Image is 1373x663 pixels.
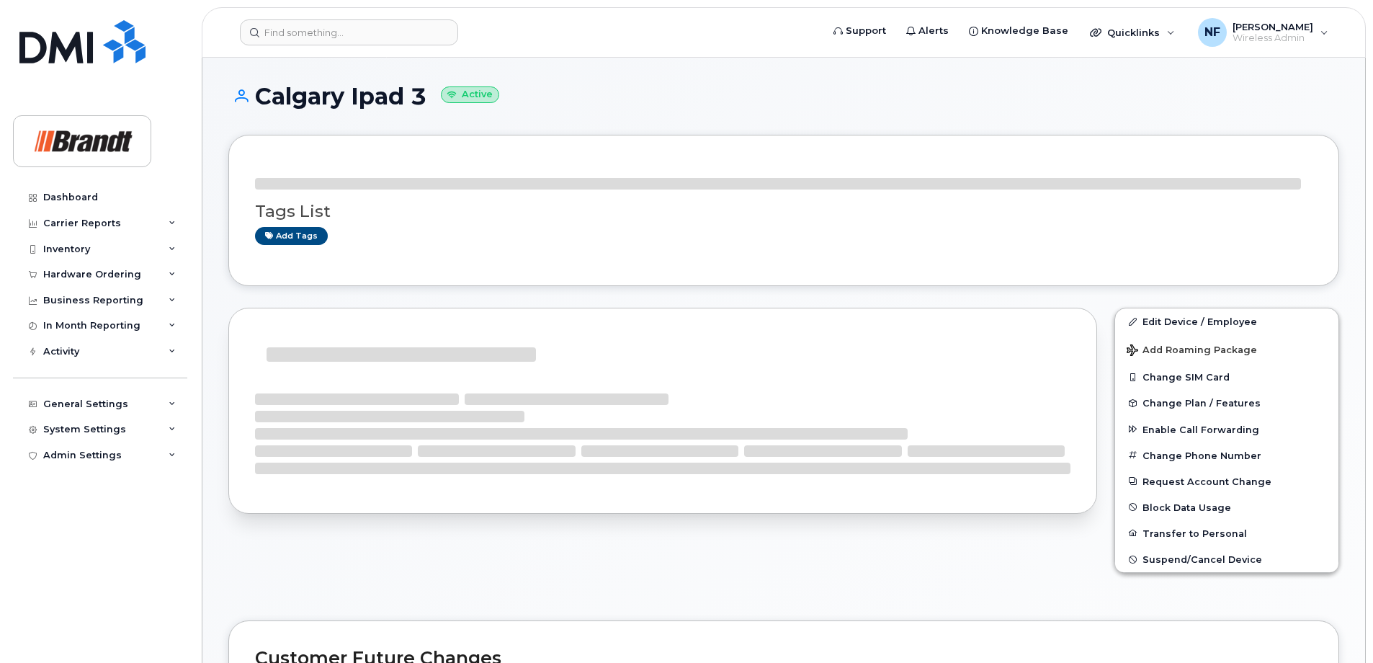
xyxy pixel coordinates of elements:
[1142,424,1259,435] span: Enable Call Forwarding
[1127,344,1257,358] span: Add Roaming Package
[441,86,499,103] small: Active
[1115,546,1338,572] button: Suspend/Cancel Device
[1142,398,1261,409] span: Change Plan / Features
[1115,364,1338,390] button: Change SIM Card
[1115,468,1338,494] button: Request Account Change
[1115,334,1338,364] button: Add Roaming Package
[1115,494,1338,520] button: Block Data Usage
[1115,520,1338,546] button: Transfer to Personal
[255,203,1312,221] h3: Tags List
[1115,417,1338,442] button: Enable Call Forwarding
[1115,308,1338,334] a: Edit Device / Employee
[228,84,1339,109] h1: Calgary Ipad 3
[1115,442,1338,468] button: Change Phone Number
[255,227,328,245] a: Add tags
[1115,390,1338,416] button: Change Plan / Features
[1142,554,1262,565] span: Suspend/Cancel Device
